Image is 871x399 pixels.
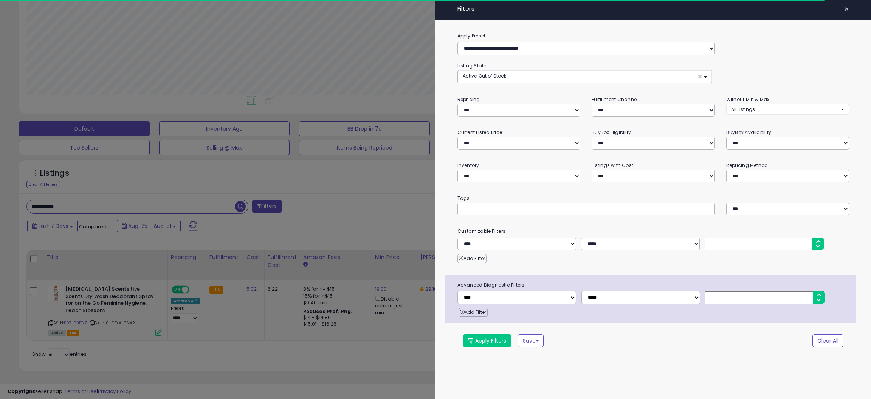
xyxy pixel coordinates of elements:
[457,254,487,263] button: Add Filter
[592,96,638,103] small: Fulfillment Channel
[726,162,768,168] small: Repricing Method
[726,129,771,136] small: BuyBox Availability
[592,129,631,136] small: BuyBox Eligibility
[463,73,506,79] span: Active, Out of Stock
[457,96,480,103] small: Repricing
[452,281,856,289] span: Advanced Diagnostic Filters
[726,96,770,103] small: Without Min & Max
[518,334,544,347] button: Save
[841,4,852,14] button: ×
[592,162,633,168] small: Listings with Cost
[463,334,511,347] button: Apply Filters
[697,73,702,81] span: ×
[452,227,855,235] small: Customizable Filters
[452,194,855,203] small: Tags
[457,6,849,12] h4: Filters
[726,104,849,115] button: All Listings
[457,129,502,136] small: Current Listed Price
[731,106,755,112] span: All Listings
[458,70,712,83] button: Active, Out of Stock ×
[457,162,479,168] small: Inventory
[844,4,849,14] span: ×
[457,62,487,69] small: Listing State
[812,334,843,347] button: Clear All
[459,308,488,317] button: Add Filter
[452,32,855,40] label: Apply Preset:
